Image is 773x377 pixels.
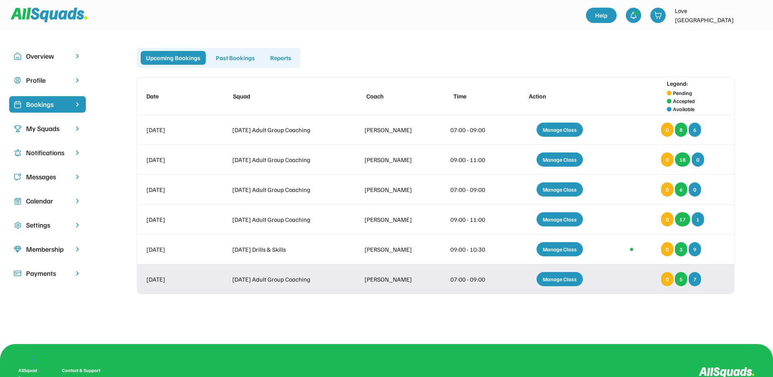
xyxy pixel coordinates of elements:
[450,185,497,194] div: 07:00 - 09:00
[661,272,673,286] div: 0
[26,244,69,254] div: Membership
[26,99,69,110] div: Bookings
[74,197,81,205] img: chevron-right.svg
[689,272,701,286] div: 7
[450,125,497,134] div: 07:00 - 09:00
[26,51,69,61] div: Overview
[537,272,583,286] div: Manage Class
[450,245,497,254] div: 09:00 - 10:30
[661,123,673,137] div: 0
[364,215,422,224] div: [PERSON_NAME]
[232,155,336,164] div: [DATE] Adult Group Coaching
[74,173,81,180] img: chevron-right.svg
[14,101,21,108] img: Icon%20%2819%29.svg
[748,8,764,23] img: LTPP_Logo_REV.jpeg
[146,125,204,134] div: [DATE]
[74,101,81,108] img: chevron-right%20copy%203.svg
[692,212,704,226] div: 1
[675,152,690,167] div: 18
[26,75,69,85] div: Profile
[146,92,204,101] div: Date
[146,275,204,284] div: [DATE]
[146,245,204,254] div: [DATE]
[146,215,204,224] div: [DATE]
[14,77,21,84] img: user-circle.svg
[14,270,21,277] img: Icon%20%2815%29.svg
[364,155,422,164] div: [PERSON_NAME]
[537,123,583,137] div: Manage Class
[232,245,336,254] div: [DATE] Drills & Skills
[453,92,500,101] div: Time
[673,97,695,105] div: Accepted
[74,246,81,253] img: chevron-right.svg
[14,149,21,157] img: Icon%20copy%204.svg
[537,212,583,226] div: Manage Class
[364,275,422,284] div: [PERSON_NAME]
[675,212,690,226] div: 17
[26,196,69,206] div: Calendar
[14,221,21,229] img: Icon%20copy%2016.svg
[141,51,206,65] div: Upcoming Bookings
[689,123,701,137] div: 6
[74,77,81,84] img: chevron-right.svg
[232,215,336,224] div: [DATE] Adult Group Coaching
[233,92,337,101] div: Squad
[366,92,424,101] div: Coach
[14,52,21,60] img: Icon%20copy%2010.svg
[232,275,336,284] div: [DATE] Adult Group Coaching
[232,185,336,194] div: [DATE] Adult Group Coaching
[146,185,204,194] div: [DATE]
[630,11,637,19] img: bell-03%20%281%29.svg
[11,8,87,22] img: Squad%20Logo.svg
[74,149,81,156] img: chevron-right.svg
[654,11,662,19] img: shopping-cart-01%20%281%29.svg
[210,51,260,65] div: Past Bookings
[661,242,673,256] div: 0
[74,270,81,277] img: chevron-right.svg
[74,52,81,60] img: chevron-right.svg
[364,125,422,134] div: [PERSON_NAME]
[689,242,701,256] div: 9
[692,152,704,167] div: 0
[689,182,701,197] div: 0
[364,185,422,194] div: [PERSON_NAME]
[14,197,21,205] img: Icon%20copy%207.svg
[450,215,497,224] div: 09:00 - 11:00
[667,79,688,88] div: Legend:
[661,212,673,226] div: 0
[14,173,21,181] img: Icon%20copy%205.svg
[450,155,497,164] div: 09:00 - 11:00
[537,152,583,167] div: Manage Class
[675,242,687,256] div: 3
[675,272,687,286] div: 5
[74,221,81,229] img: chevron-right.svg
[62,367,110,374] div: Contact & Support
[537,182,583,197] div: Manage Class
[26,123,69,134] div: My Squads
[265,51,297,65] div: Reports
[673,89,692,97] div: Pending
[26,220,69,230] div: Settings
[673,105,694,113] div: Available
[450,275,497,284] div: 07:00 - 09:00
[14,125,21,133] img: Icon%20copy%203.svg
[675,123,687,137] div: 8
[675,6,744,25] div: Love [GEOGRAPHIC_DATA]
[146,155,204,164] div: [DATE]
[661,152,673,167] div: 0
[26,148,69,158] div: Notifications
[661,182,673,197] div: 0
[232,125,336,134] div: [DATE] Adult Group Coaching
[26,268,69,279] div: Payments
[537,242,583,256] div: Manage Class
[14,246,21,253] img: Icon%20copy%208.svg
[529,92,598,101] div: Action
[364,245,422,254] div: [PERSON_NAME]
[586,8,617,23] a: Help
[675,182,687,197] div: 6
[74,125,81,132] img: chevron-right.svg
[26,172,69,182] div: Messages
